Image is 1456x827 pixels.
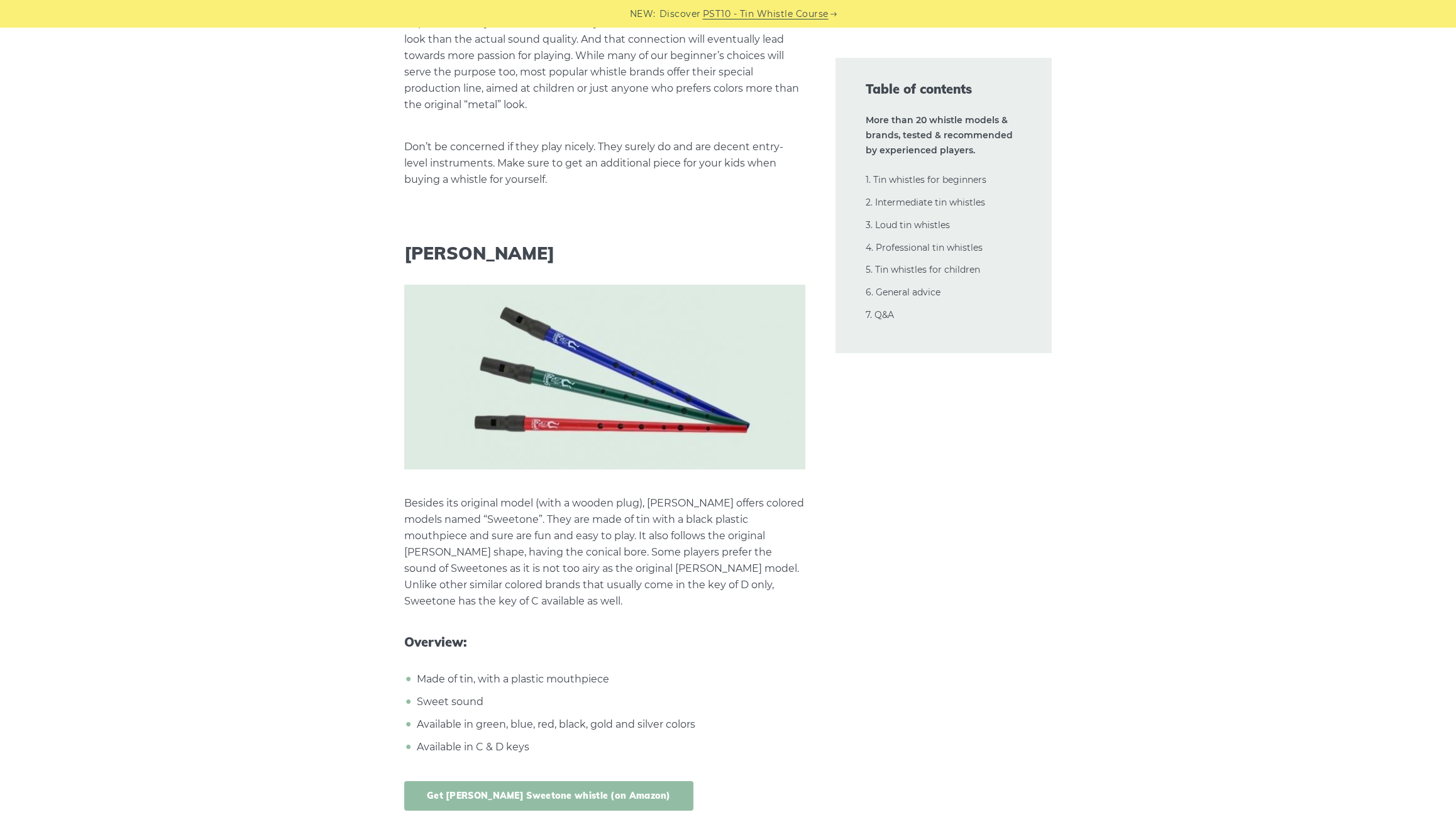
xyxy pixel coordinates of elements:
[866,174,986,185] a: 1. Tin whistles for beginners
[866,219,950,231] a: 3. Loud tin whistles
[866,287,940,298] a: 6. General advice
[414,739,805,755] li: Available in C & D keys
[404,495,805,610] p: Besides its original model (with a wooden plug), [PERSON_NAME] offers colored models named “Sweet...
[414,671,805,687] li: Made of tin, with a plastic mouthpiece
[866,114,1013,156] strong: More than 20 whistle models & brands, tested & recommended by experienced players.
[866,80,1022,98] span: Table of contents
[866,197,985,208] a: 2. Intermediate tin whistles
[414,716,805,733] li: Available in green, blue, red, black, gold and silver colors
[703,7,829,21] a: PST10 - Tin Whistle Course
[866,242,983,253] a: 4. Professional tin whistles
[866,264,980,275] a: 5. Tin whistles for children
[404,139,805,188] p: Don’t be concerned if they play nicely. They surely do and are decent entry-level instruments. Ma...
[404,285,805,469] img: Clarke Sweetone tin whistle
[866,309,894,320] a: 7. Q&A
[630,7,656,21] span: NEW:
[414,694,805,710] li: Sweet sound
[659,7,701,21] span: Discover
[404,15,805,113] p: To put it this way, kids love colors! They would rather create a bond with the look than the actu...
[404,635,805,650] span: Overview:
[404,243,805,264] h3: [PERSON_NAME]
[404,781,693,811] a: Get [PERSON_NAME] Sweetone whistle (on Amazon)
